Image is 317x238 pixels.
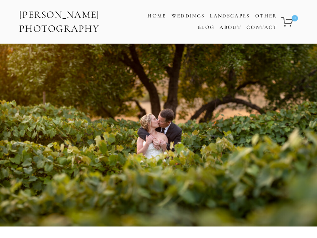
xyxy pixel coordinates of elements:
a: Blog [198,22,214,33]
a: About [220,22,241,33]
a: Weddings [172,13,205,19]
a: Landscapes [210,13,250,19]
a: [PERSON_NAME] Photography [18,6,134,38]
a: Contact [246,22,277,33]
a: Home [147,10,166,22]
a: Other [255,13,277,19]
a: 0 items in cart [280,12,299,31]
span: 0 [292,15,298,21]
